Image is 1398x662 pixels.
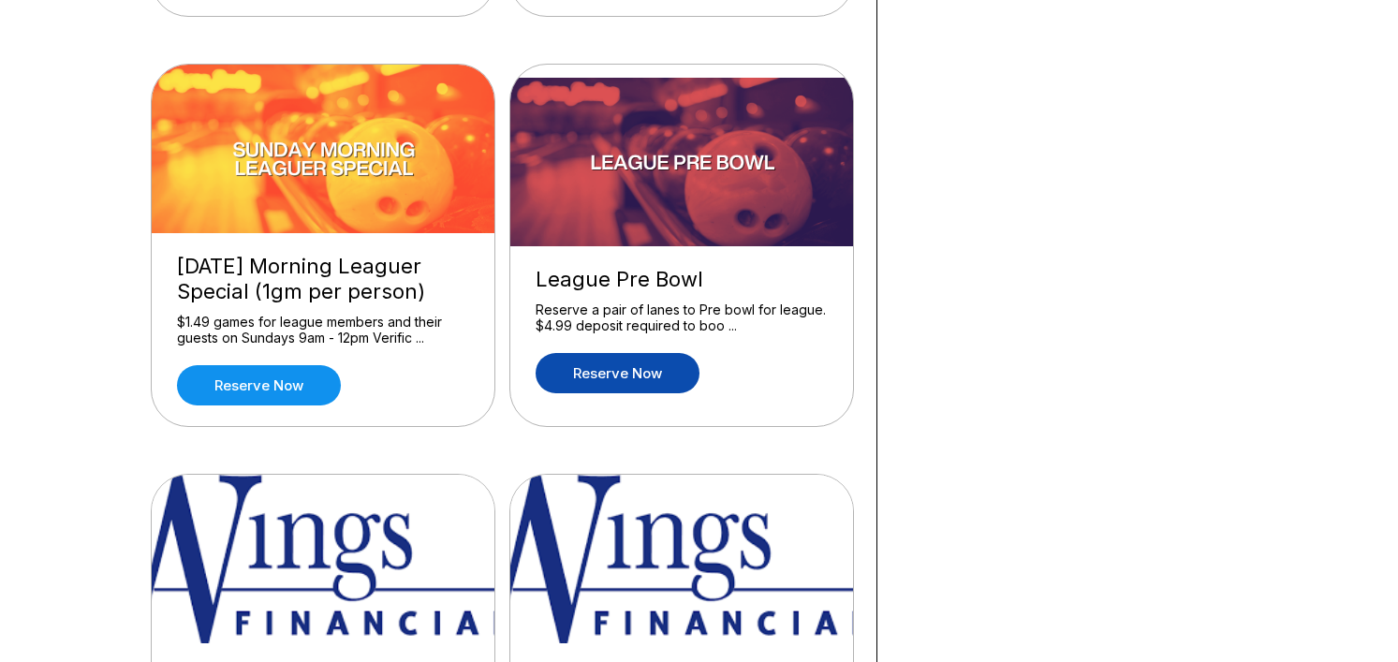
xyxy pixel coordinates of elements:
img: Sunday Morning Leaguer Special (1gm per person) [152,65,496,233]
div: $1.49 games for league members and their guests on Sundays 9am - 12pm Verific ... [177,314,469,346]
div: League Pre Bowl [536,267,828,292]
a: Reserve now [177,365,341,405]
div: [DATE] Morning Leaguer Special (1gm per person) [177,254,469,304]
div: Reserve a pair of lanes to Pre bowl for league. $4.99 deposit required to boo ... [536,302,828,334]
img: Wings Financial Volleyball [510,475,855,643]
img: League Pre Bowl [510,78,855,246]
img: Wings Financial LEAGUE [152,475,496,643]
a: Reserve now [536,353,699,393]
